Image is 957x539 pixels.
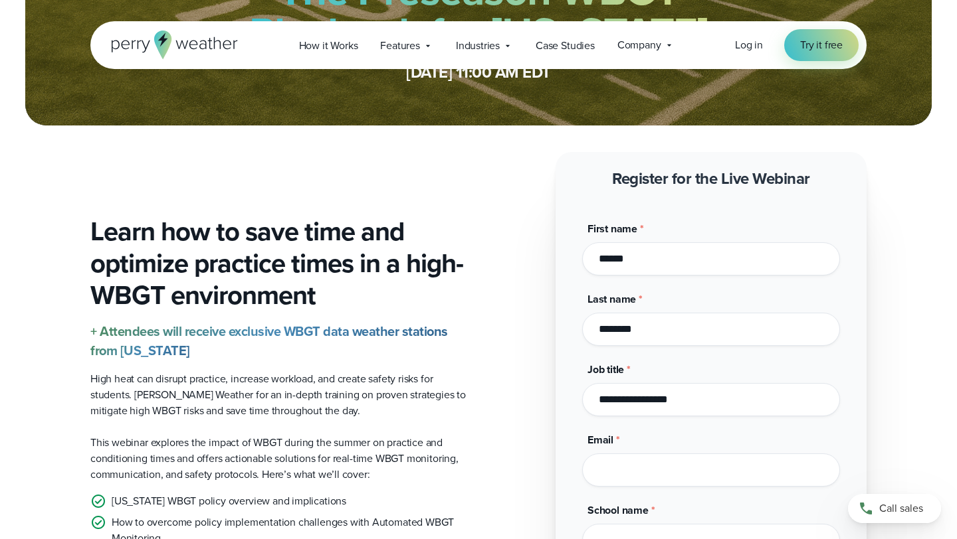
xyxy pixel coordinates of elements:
span: Case Studies [536,38,595,54]
span: First name [587,221,637,236]
span: Last name [587,291,636,307]
p: [US_STATE] WBGT policy overview and implications [112,493,346,509]
span: Try it free [800,37,843,53]
a: Try it free [784,29,859,61]
span: Industries [456,38,500,54]
strong: Register for the Live Webinar [612,167,810,191]
span: School name [587,502,649,518]
span: How it Works [299,38,358,54]
strong: [DATE] 11:00 AM EDT [406,60,551,84]
span: Company [617,37,661,53]
p: High heat can disrupt practice, increase workload, and create safety risks for students. [PERSON_... [90,371,468,419]
span: Job title [587,362,624,377]
span: Email [587,432,613,447]
span: Features [380,38,420,54]
a: Case Studies [524,32,606,59]
h3: Learn how to save time and optimize practice times in a high-WBGT environment [90,216,468,311]
strong: + Attendees will receive exclusive WBGT data weather stations from [US_STATE] [90,321,448,360]
a: How it Works [288,32,370,59]
a: Call sales [848,494,941,523]
a: Log in [735,37,763,53]
span: Call sales [879,501,923,516]
p: This webinar explores the impact of WBGT during the summer on practice and conditioning times and... [90,435,468,483]
span: Log in [735,37,763,52]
